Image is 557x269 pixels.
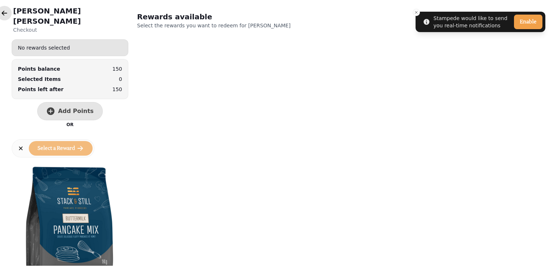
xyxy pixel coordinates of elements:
[112,86,122,93] p: 150
[433,15,511,29] div: Stampede would like to send you real-time notifications
[29,141,93,156] button: Select a Reward
[13,6,128,26] h2: [PERSON_NAME] [PERSON_NAME]
[112,65,122,73] p: 150
[137,22,324,29] p: Select the rewards you want to redeem for
[18,65,60,73] div: Points balance
[38,146,75,151] span: Select a Reward
[13,26,128,34] p: Checkout
[18,75,61,83] p: Selected Items
[137,12,277,22] h2: Rewards available
[12,41,128,54] div: No rewards selected
[37,102,103,120] button: Add Points
[119,75,122,83] p: 0
[58,108,94,114] span: Add Points
[413,9,420,16] button: Close toast
[66,122,73,128] p: OR
[514,15,542,29] button: Enable
[17,160,123,266] img: 25% off any Pancake Mix or Sauce purchase
[248,23,291,28] span: [PERSON_NAME]
[18,86,63,93] p: Points left after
